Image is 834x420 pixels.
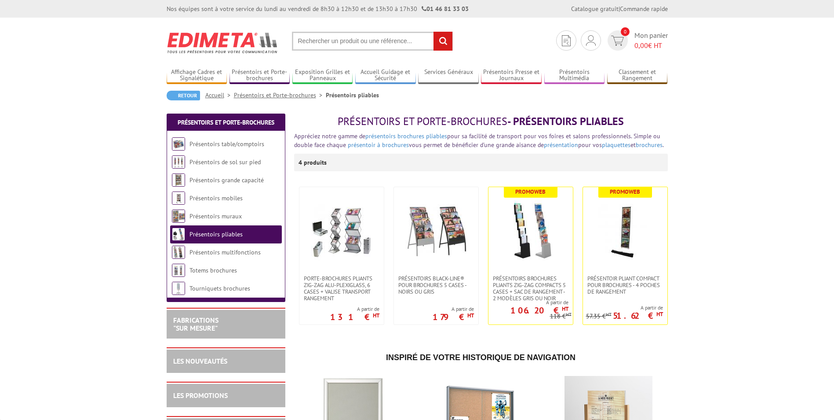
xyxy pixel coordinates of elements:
div: | [571,4,668,13]
sup: HT [566,311,572,317]
span: 0,00 [634,41,648,50]
p: 51.62 € [613,313,663,318]
img: Tourniquets brochures [172,282,185,295]
span: Porte-Brochures pliants ZIG-ZAG Alu-Plexiglass, 6 cases + valise transport rangement [304,275,379,302]
a: Classement et Rangement [607,68,668,83]
img: Présentoir pliant compact pour brochures - 4 poches de rangement [594,200,656,262]
img: Porte-Brochures pliants ZIG-ZAG Alu-Plexiglass, 6 cases + valise transport rangement [311,200,372,262]
a: Présentoir pliant compact pour brochures - 4 poches de rangement [583,275,667,295]
img: Présentoirs grande capacité [172,173,185,187]
b: Promoweb [515,188,546,195]
a: devis rapide 0 Mon panier 0,00€ HT [605,30,668,51]
img: Présentoirs table/comptoirs [172,137,185,151]
img: Totems brochures [172,264,185,277]
sup: HT [467,312,474,319]
a: présentation [544,141,578,149]
img: devis rapide [586,35,596,46]
span: 0 [621,27,630,36]
img: Présentoirs Black-Line® pour brochures 5 Cases - Noirs ou Gris [405,200,467,262]
span: A partir de [330,306,379,313]
sup: HT [606,311,612,317]
a: Accueil [205,91,234,99]
a: Présentoirs brochures pliants Zig-Zag compacts 5 cases + sac de rangement - 2 Modèles Gris ou Noir [488,275,573,302]
span: A partir de [586,304,663,311]
a: présentoir à brochures [348,141,409,149]
a: Présentoirs table/comptoirs [189,140,264,148]
a: Porte-Brochures pliants ZIG-ZAG Alu-Plexiglass, 6 cases + valise transport rangement [299,275,384,302]
span: Présentoirs Black-Line® pour brochures 5 Cases - Noirs ou Gris [398,275,474,295]
a: Affichage Cadres et Signalétique [167,68,227,83]
p: 106.20 € [510,308,568,313]
a: FABRICATIONS"Sur Mesure" [173,316,219,332]
p: 179 € [433,314,474,320]
a: Présentoirs pliables [189,230,243,238]
a: Présentoirs et Porte-brochures [229,68,290,83]
img: Présentoirs mobiles [172,192,185,205]
a: Exposition Grilles et Panneaux [292,68,353,83]
span: A partir de [488,299,568,306]
input: Rechercher un produit ou une référence... [292,32,453,51]
span: A partir de [433,306,474,313]
div: Nos équipes sont à votre service du lundi au vendredi de 8h30 à 12h30 et de 13h30 à 17h30 [167,4,469,13]
span: Mon panier [634,30,668,51]
p: 4 produits [299,154,331,171]
a: Présentoirs et Porte-brochures [234,91,326,99]
span: Présentoir pliant compact pour brochures - 4 poches de rangement [587,275,663,295]
a: Services Généraux [418,68,479,83]
img: Présentoirs brochures pliants Zig-Zag compacts 5 cases + sac de rangement - 2 Modèles Gris ou Noir [500,200,561,262]
a: Présentoirs mobiles [189,194,243,202]
font: Appréciez notre gamme de pour sa facilité de transport pour vos foires et salons professionnels. ... [294,132,664,149]
span: Présentoirs et Porte-brochures [338,114,507,128]
h1: - Présentoirs pliables [294,116,668,127]
a: Tourniquets brochures [189,284,250,292]
span: Inspiré de votre historique de navigation [386,353,575,362]
a: Présentoirs Black-Line® pour brochures 5 Cases - Noirs ou Gris [394,275,478,295]
span: Présentoirs brochures pliants Zig-Zag compacts 5 cases + sac de rangement - 2 Modèles Gris ou Noir [493,275,568,302]
a: Totems brochures [189,266,237,274]
a: LES NOUVEAUTÉS [173,357,227,365]
b: Promoweb [610,188,640,195]
sup: HT [656,310,663,318]
img: Présentoirs muraux [172,210,185,223]
sup: HT [373,312,379,319]
a: Présentoirs Multimédia [544,68,605,83]
a: LES PROMOTIONS [173,391,228,400]
p: 118 € [550,313,572,320]
input: rechercher [433,32,452,51]
a: Catalogue gratuit [571,5,619,13]
p: 57.35 € [586,313,612,320]
a: plaquettes [602,141,630,149]
img: Présentoirs de sol sur pied [172,155,185,169]
a: Présentoirs de sol sur pied [189,158,261,166]
img: devis rapide [562,35,571,46]
a: Commande rapide [620,5,668,13]
img: Edimeta [167,26,279,59]
a: présentoirs brochures pliables [365,132,447,140]
img: Présentoirs pliables [172,228,185,241]
a: Présentoirs grande capacité [189,176,264,184]
p: 131 € [330,314,379,320]
a: Retour [167,91,200,100]
a: Présentoirs multifonctions [189,248,261,256]
li: Présentoirs pliables [326,91,379,99]
a: Présentoirs Presse et Journaux [481,68,542,83]
img: devis rapide [611,36,624,46]
a: Présentoirs et Porte-brochures [178,118,274,126]
a: Présentoirs muraux [189,212,242,220]
img: Présentoirs multifonctions [172,246,185,259]
strong: 01 46 81 33 03 [422,5,469,13]
a: Accueil Guidage et Sécurité [355,68,416,83]
span: € HT [634,41,668,51]
a: brochures [636,141,663,149]
sup: HT [562,305,568,313]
